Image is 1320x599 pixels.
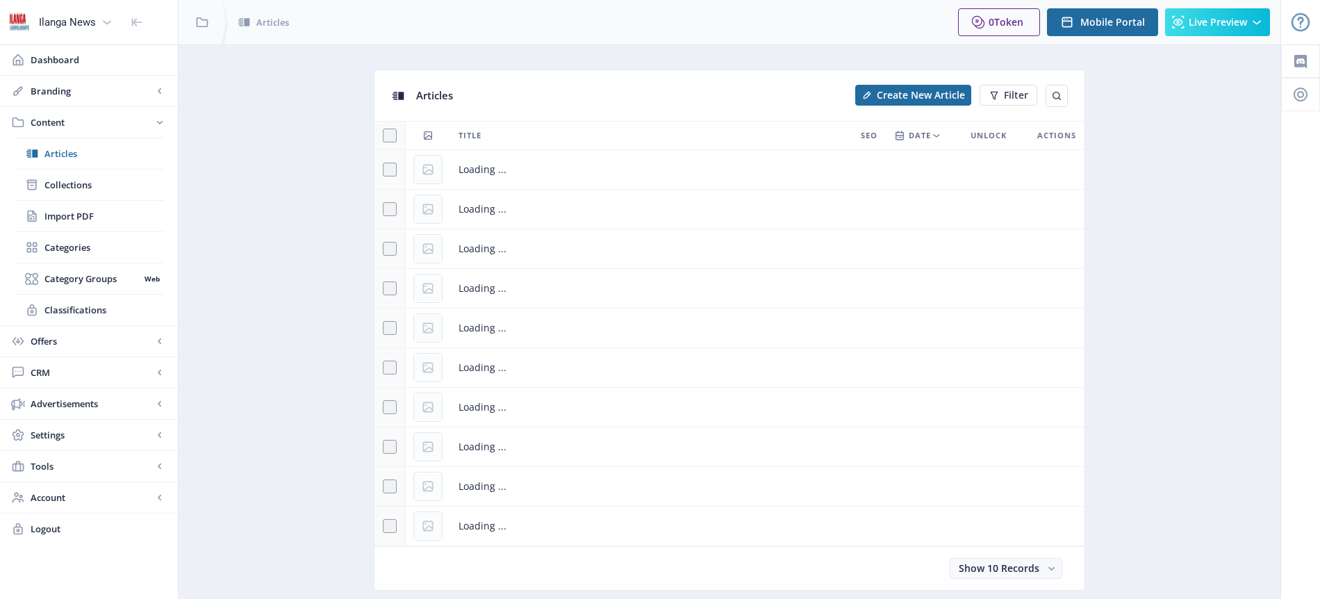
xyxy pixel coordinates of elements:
[450,150,1084,190] td: Loading ...
[861,127,877,144] span: SEO
[8,11,31,33] img: 6e32966d-d278-493e-af78-9af65f0c2223.png
[450,467,1084,507] td: Loading ...
[909,127,931,144] span: Date
[31,428,153,442] span: Settings
[1189,17,1247,28] span: Live Preview
[256,15,289,29] span: Articles
[14,263,164,294] a: Category GroupsWeb
[1037,127,1076,144] span: Actions
[450,309,1084,348] td: Loading ...
[44,272,140,286] span: Category Groups
[44,240,164,254] span: Categories
[450,348,1084,388] td: Loading ...
[450,427,1084,467] td: Loading ...
[416,88,453,102] span: Articles
[877,90,965,101] span: Create New Article
[14,201,164,231] a: Import PDF
[31,84,153,98] span: Branding
[44,147,164,161] span: Articles
[958,8,1040,36] button: 0Token
[374,69,1085,591] app-collection-view: Articles
[31,397,153,411] span: Advertisements
[450,507,1084,546] td: Loading ...
[1004,90,1028,101] span: Filter
[459,127,481,144] span: Title
[31,115,153,129] span: Content
[31,366,153,379] span: CRM
[39,7,96,38] div: Ilanga News
[994,15,1023,28] span: Token
[44,303,164,317] span: Classifications
[450,269,1084,309] td: Loading ...
[14,295,164,325] a: Classifications
[14,232,164,263] a: Categories
[1165,8,1270,36] button: Live Preview
[980,85,1037,106] button: Filter
[450,229,1084,269] td: Loading ...
[31,53,167,67] span: Dashboard
[44,178,164,192] span: Collections
[31,334,153,348] span: Offers
[855,85,971,106] button: Create New Article
[31,459,153,473] span: Tools
[31,491,153,504] span: Account
[971,127,1007,144] span: Unlock
[14,170,164,200] a: Collections
[450,388,1084,427] td: Loading ...
[847,85,971,106] a: New page
[1047,8,1158,36] button: Mobile Portal
[450,190,1084,229] td: Loading ...
[1080,17,1145,28] span: Mobile Portal
[31,522,167,536] span: Logout
[14,138,164,169] a: Articles
[44,209,164,223] span: Import PDF
[140,272,164,286] nb-badge: Web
